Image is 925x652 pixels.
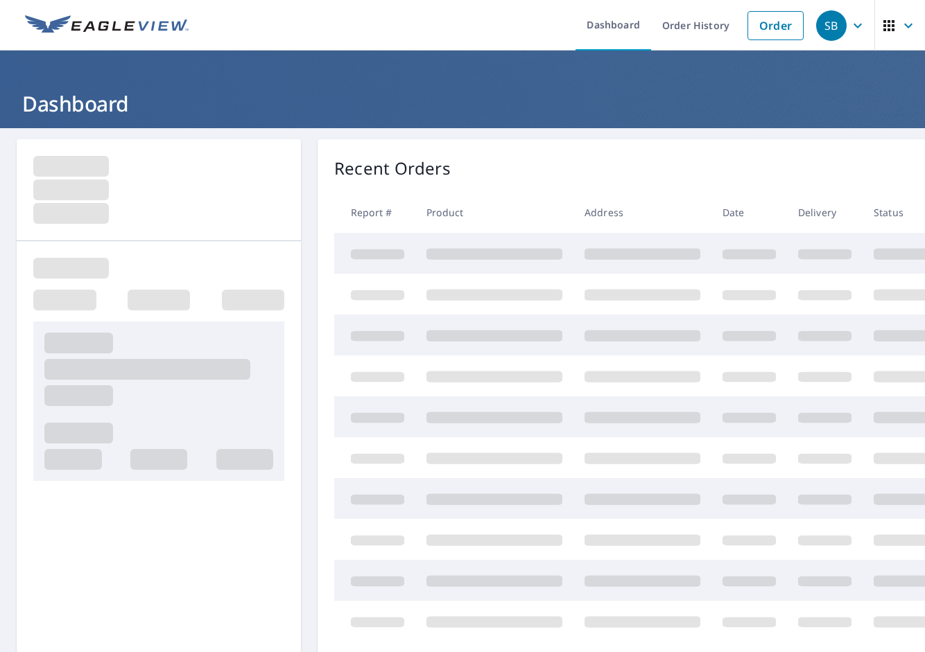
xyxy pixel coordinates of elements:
th: Delivery [787,192,863,233]
th: Date [711,192,787,233]
h1: Dashboard [17,89,908,118]
th: Report # [334,192,415,233]
img: EV Logo [25,15,189,36]
a: Order [747,11,804,40]
p: Recent Orders [334,156,451,181]
th: Product [415,192,573,233]
th: Address [573,192,711,233]
div: SB [816,10,847,41]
